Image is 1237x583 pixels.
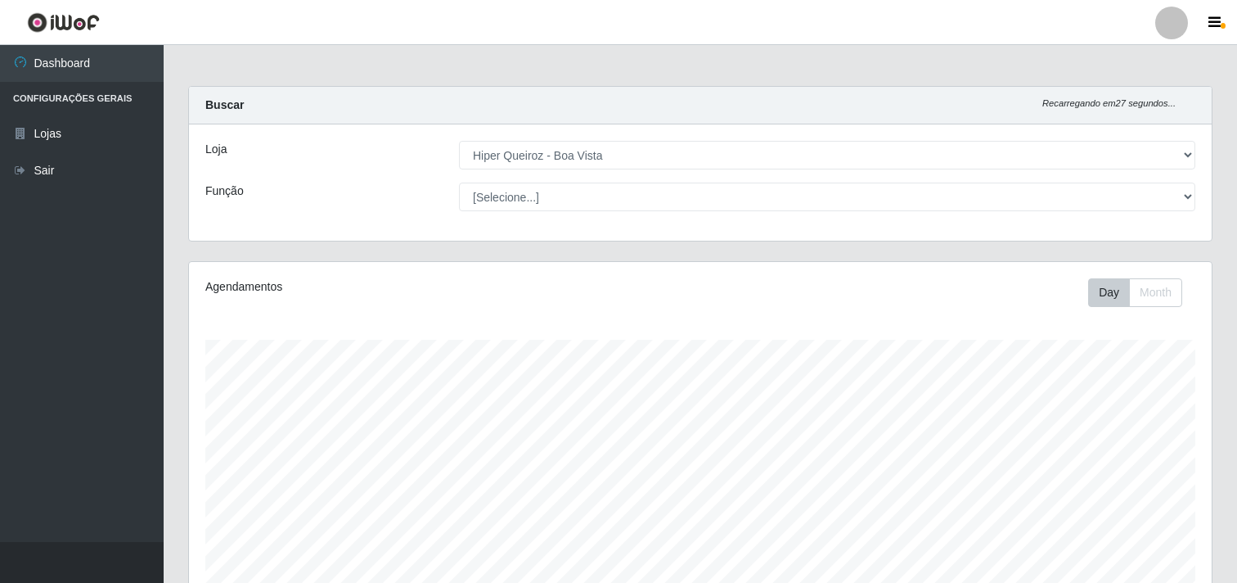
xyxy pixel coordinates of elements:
label: Loja [205,141,227,158]
div: First group [1088,278,1182,307]
div: Toolbar with button groups [1088,278,1195,307]
div: Agendamentos [205,278,604,296]
label: Função [205,183,244,200]
strong: Buscar [205,98,244,111]
button: Month [1129,278,1182,307]
i: Recarregando em 27 segundos... [1042,98,1176,108]
img: CoreUI Logo [27,12,100,33]
button: Day [1088,278,1130,307]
